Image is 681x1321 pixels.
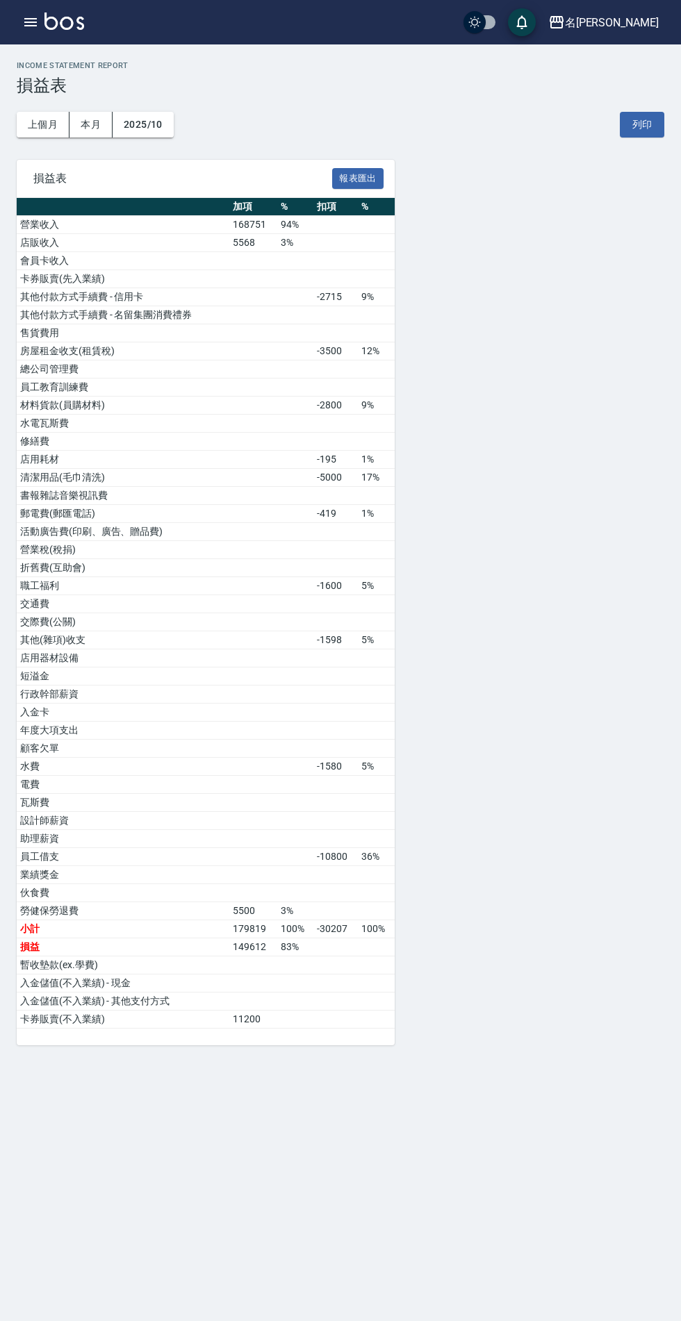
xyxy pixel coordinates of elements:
td: -1598 [313,631,358,649]
td: 修繕費 [17,433,229,451]
td: 5% [358,631,394,649]
td: 9% [358,288,394,306]
a: 報表匯出 [332,171,384,184]
button: 名[PERSON_NAME] [543,8,664,37]
td: 1% [358,451,394,469]
td: 總公司管理費 [17,360,229,379]
th: % [277,198,313,216]
td: 12% [358,342,394,360]
td: 36% [358,848,394,866]
h3: 損益表 [17,76,664,95]
td: -5000 [313,469,358,487]
th: 扣項 [313,198,358,216]
td: 入金儲值(不入業績) - 現金 [17,974,229,992]
td: 營業稅(稅捐) [17,541,229,559]
td: 100% [277,920,313,938]
td: 交通費 [17,595,229,613]
td: -2715 [313,288,358,306]
td: 1% [358,505,394,523]
button: save [508,8,536,36]
td: 5% [358,577,394,595]
td: 其他付款方式手續費 - 名留集團消費禮券 [17,306,229,324]
td: 房屋租金收支(租賃稅) [17,342,229,360]
button: 列印 [620,112,664,138]
td: 83 % [277,938,313,956]
td: -419 [313,505,358,523]
td: 9% [358,397,394,415]
button: 2025/10 [113,112,174,138]
td: 水電瓦斯費 [17,415,229,433]
td: 3% [277,234,313,252]
td: 3% [277,902,313,920]
button: 報表匯出 [332,168,384,190]
td: 入金卡 [17,704,229,722]
td: -2800 [313,397,358,415]
th: % [358,198,394,216]
td: 員工教育訓練費 [17,379,229,397]
td: 伙食費 [17,884,229,902]
td: 小計 [17,920,229,938]
td: 暫收墊款(ex.學費) [17,956,229,974]
button: 本月 [69,112,113,138]
td: 卡券販賣(不入業績) [17,1011,229,1029]
td: 折舊費(互助會) [17,559,229,577]
td: 入金儲值(不入業績) - 其他支付方式 [17,992,229,1011]
td: 100% [358,920,394,938]
td: -195 [313,451,358,469]
td: 水費 [17,758,229,776]
td: 書報雜誌音樂視訊費 [17,487,229,505]
td: 售貨費用 [17,324,229,342]
th: 加項 [229,198,277,216]
td: 顧客欠單 [17,740,229,758]
td: 168751 [229,216,277,234]
td: 卡券販賣(先入業績) [17,270,229,288]
td: 業績獎金 [17,866,229,884]
td: 清潔用品(毛巾清洗) [17,469,229,487]
td: 短溢金 [17,667,229,686]
td: 員工借支 [17,848,229,866]
td: 11200 [229,1011,277,1029]
td: 其他(雜項)收支 [17,631,229,649]
td: 其他付款方式手續費 - 信用卡 [17,288,229,306]
td: 電費 [17,776,229,794]
td: 94% [277,216,313,234]
td: -1580 [313,758,358,776]
td: 會員卡收入 [17,252,229,270]
td: 店用器材設備 [17,649,229,667]
td: 助理薪資 [17,830,229,848]
td: 活動廣告費(印刷、廣告、贈品費) [17,523,229,541]
span: 損益表 [33,172,332,185]
td: 材料貨款(員購材料) [17,397,229,415]
td: 17% [358,469,394,487]
td: 行政幹部薪資 [17,686,229,704]
td: 5568 [229,234,277,252]
td: 郵電費(郵匯電話) [17,505,229,523]
td: 年度大項支出 [17,722,229,740]
td: 店用耗材 [17,451,229,469]
td: 交際費(公關) [17,613,229,631]
td: 149612 [229,938,277,956]
td: 5500 [229,902,277,920]
td: 179819 [229,920,277,938]
td: -3500 [313,342,358,360]
td: -10800 [313,848,358,866]
td: 營業收入 [17,216,229,234]
img: Logo [44,13,84,30]
td: 5% [358,758,394,776]
h2: Income Statement Report [17,61,664,70]
td: 損益 [17,938,229,956]
td: 勞健保勞退費 [17,902,229,920]
td: 店販收入 [17,234,229,252]
td: 瓦斯費 [17,794,229,812]
button: 上個月 [17,112,69,138]
div: 名[PERSON_NAME] [565,14,659,31]
td: -30207 [313,920,358,938]
td: -1600 [313,577,358,595]
td: 職工福利 [17,577,229,595]
td: 設計師薪資 [17,812,229,830]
